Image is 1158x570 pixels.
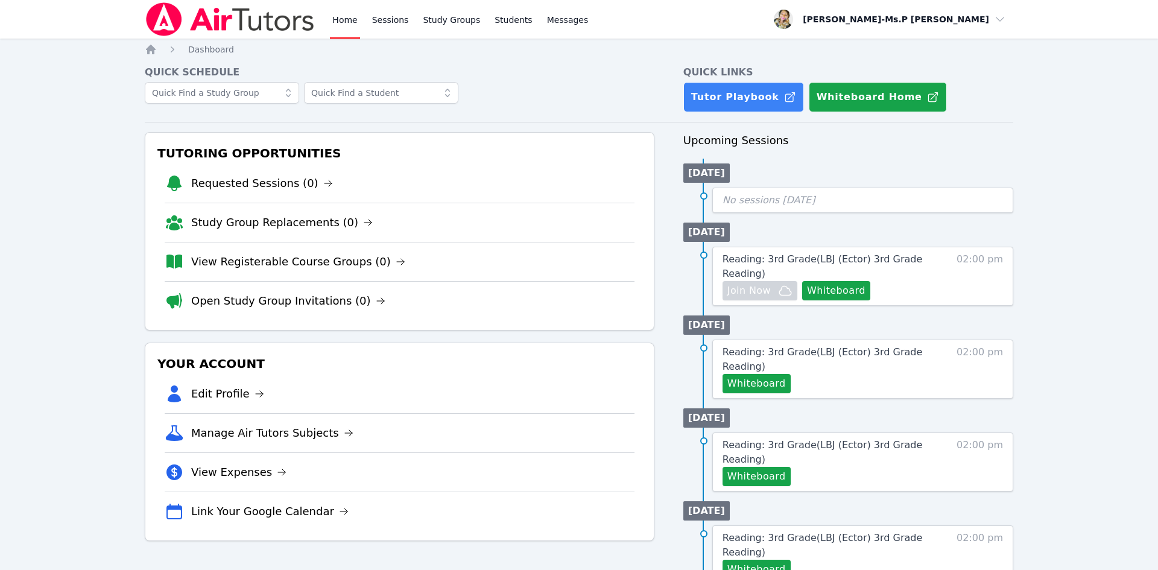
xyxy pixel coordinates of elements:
input: Quick Find a Student [304,82,458,104]
span: Reading: 3rd Grade ( LBJ (Ector) 3rd Grade Reading ) [723,253,922,279]
a: Manage Air Tutors Subjects [191,425,353,442]
span: Reading: 3rd Grade ( LBJ (Ector) 3rd Grade Reading ) [723,439,922,465]
a: Study Group Replacements (0) [191,214,373,231]
li: [DATE] [683,223,730,242]
span: Messages [547,14,589,26]
button: Whiteboard [802,281,870,300]
a: Reading: 3rd Grade(LBJ (Ector) 3rd Grade Reading) [723,345,933,374]
a: Link Your Google Calendar [191,503,349,520]
li: [DATE] [683,315,730,335]
a: Dashboard [188,43,234,55]
li: [DATE] [683,408,730,428]
h4: Quick Schedule [145,65,654,80]
h3: Upcoming Sessions [683,132,1013,149]
a: Reading: 3rd Grade(LBJ (Ector) 3rd Grade Reading) [723,252,933,281]
a: Open Study Group Invitations (0) [191,293,385,309]
a: Edit Profile [191,385,264,402]
img: Air Tutors [145,2,315,36]
span: 02:00 pm [957,252,1003,300]
span: Dashboard [188,45,234,54]
span: 02:00 pm [957,345,1003,393]
span: 02:00 pm [957,438,1003,486]
h3: Tutoring Opportunities [155,142,644,164]
a: View Expenses [191,464,286,481]
button: Whiteboard [723,374,791,393]
a: Requested Sessions (0) [191,175,333,192]
a: Reading: 3rd Grade(LBJ (Ector) 3rd Grade Reading) [723,438,933,467]
li: [DATE] [683,163,730,183]
a: Tutor Playbook [683,82,804,112]
button: Whiteboard [723,467,791,486]
button: Whiteboard Home [809,82,947,112]
span: Join Now [727,283,771,298]
li: [DATE] [683,501,730,521]
span: Reading: 3rd Grade ( LBJ (Ector) 3rd Grade Reading ) [723,532,922,558]
a: Reading: 3rd Grade(LBJ (Ector) 3rd Grade Reading) [723,531,933,560]
h3: Your Account [155,353,644,375]
h4: Quick Links [683,65,1013,80]
nav: Breadcrumb [145,43,1013,55]
a: View Registerable Course Groups (0) [191,253,405,270]
input: Quick Find a Study Group [145,82,299,104]
span: Reading: 3rd Grade ( LBJ (Ector) 3rd Grade Reading ) [723,346,922,372]
button: Join Now [723,281,797,300]
span: No sessions [DATE] [723,194,815,206]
